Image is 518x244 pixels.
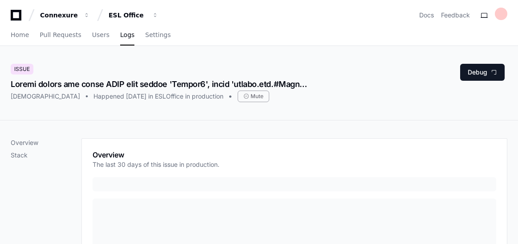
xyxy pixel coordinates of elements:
p: Overview [11,138,81,147]
div: Happened [DATE] in ESLOffice in production [93,92,223,101]
a: Pull Requests [40,25,81,45]
a: Docs [419,11,434,20]
div: ESL Office [109,11,147,20]
span: Logs [120,32,134,37]
p: The last 30 days of this issue in production. [93,160,219,169]
span: Users [92,32,109,37]
div: [DEMOGRAPHIC_DATA] [11,92,80,101]
span: Home [11,32,29,37]
div: Issue [11,64,33,74]
button: ESL Office [105,7,162,23]
div: Connexure [40,11,78,20]
div: Mute [238,91,269,102]
a: Settings [145,25,170,45]
app-pz-page-link-header: Overview [93,149,496,174]
h1: Overview [93,149,219,160]
button: Debug [460,64,505,81]
p: Stack [11,151,81,160]
button: Feedback [441,11,470,20]
a: Logs [120,25,134,45]
span: Pull Requests [40,32,81,37]
button: Connexure [36,7,93,23]
span: Settings [145,32,170,37]
a: Home [11,25,29,45]
a: Users [92,25,109,45]
div: Loremi dolors ame conse ADIP elit seddoe 'Tempor6', incid 'utlabo.etd.#MagnAali_ENIM_____________... [11,78,310,91]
